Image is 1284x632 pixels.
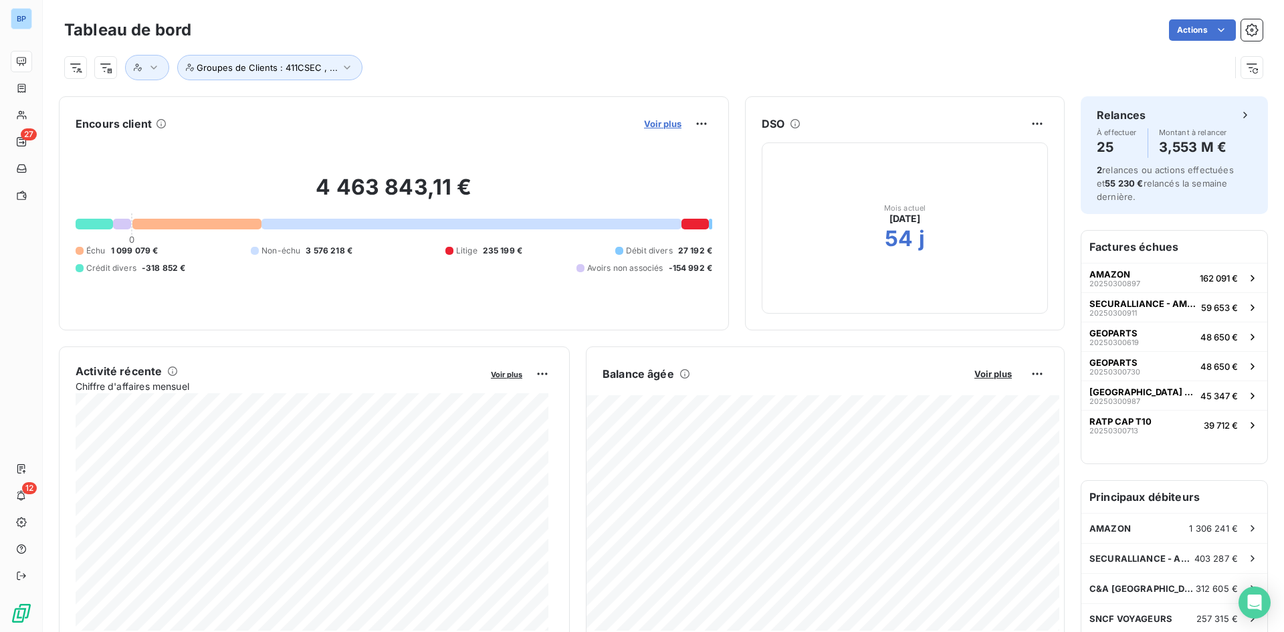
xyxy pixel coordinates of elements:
span: SECURALLIANCE - AMAZON [1089,553,1194,564]
span: 59 653 € [1201,302,1238,313]
span: -154 992 € [669,262,713,274]
span: 20250300987 [1089,397,1140,405]
span: Voir plus [644,118,681,129]
h6: Principaux débiteurs [1081,481,1267,513]
span: 20250300730 [1089,368,1140,376]
h6: Encours client [76,116,152,132]
h6: Factures échues [1081,231,1267,263]
span: SECURALLIANCE - AMAZON [1089,298,1196,309]
span: Groupes de Clients : 411CSEC , ... [197,62,338,73]
span: 12 [22,482,37,494]
button: Groupes de Clients : 411CSEC , ... [177,55,362,80]
span: SNCF VOYAGEURS [1089,613,1172,624]
span: 403 287 € [1194,553,1238,564]
span: 20250300911 [1089,309,1137,317]
span: GEOPARTS [1089,328,1138,338]
span: [GEOGRAPHIC_DATA] [GEOGRAPHIC_DATA] [1089,387,1195,397]
span: 257 315 € [1196,613,1238,624]
span: 20250300897 [1089,280,1140,288]
span: 27 192 € [678,245,712,257]
span: 48 650 € [1200,332,1238,342]
h2: j [919,225,925,252]
span: À effectuer [1097,128,1137,136]
span: [DATE] [889,212,921,225]
span: C&A [GEOGRAPHIC_DATA] [1089,583,1196,594]
h3: Tableau de bord [64,18,191,42]
button: Voir plus [970,368,1016,380]
span: 39 712 € [1204,420,1238,431]
span: AMAZON [1089,523,1131,534]
span: 48 650 € [1200,361,1238,372]
button: [GEOGRAPHIC_DATA] [GEOGRAPHIC_DATA]2025030098745 347 € [1081,381,1267,410]
span: Échu [86,245,106,257]
h2: 4 463 843,11 € [76,174,712,214]
img: Logo LeanPay [11,603,32,624]
span: 20250300713 [1089,427,1138,435]
span: -318 852 € [142,262,186,274]
button: SECURALLIANCE - AMAZON2025030091159 653 € [1081,292,1267,322]
span: Chiffre d'affaires mensuel [76,379,481,393]
span: 1 306 241 € [1189,523,1238,534]
span: 2 [1097,165,1102,175]
span: Voir plus [491,370,522,379]
span: 0 [129,234,134,245]
span: relances ou actions effectuées et relancés la semaine dernière. [1097,165,1234,202]
button: GEOPARTS2025030073048 650 € [1081,351,1267,381]
h6: Balance âgée [603,366,674,382]
div: Open Intercom Messenger [1239,587,1271,619]
button: AMAZON20250300897162 091 € [1081,263,1267,292]
span: AMAZON [1089,269,1130,280]
span: 1 099 079 € [111,245,158,257]
span: Avoirs non associés [587,262,663,274]
button: Voir plus [487,368,526,380]
span: Voir plus [974,368,1012,379]
button: Actions [1169,19,1236,41]
span: 20250300619 [1089,338,1139,346]
span: Litige [456,245,477,257]
span: GEOPARTS [1089,357,1138,368]
span: 235 199 € [483,245,522,257]
span: 27 [21,128,37,140]
h6: Relances [1097,107,1146,123]
h6: Activité récente [76,363,162,379]
span: 162 091 € [1200,273,1238,284]
span: 45 347 € [1200,391,1238,401]
span: 55 230 € [1105,178,1143,189]
span: 3 576 218 € [306,245,352,257]
div: BP [11,8,32,29]
button: GEOPARTS2025030061948 650 € [1081,322,1267,351]
h4: 3,553 M € [1159,136,1227,158]
span: Non-échu [261,245,300,257]
span: 312 605 € [1196,583,1238,594]
button: Voir plus [640,118,685,130]
span: RATP CAP T10 [1089,416,1152,427]
button: RATP CAP T102025030071339 712 € [1081,410,1267,439]
span: Montant à relancer [1159,128,1227,136]
h6: DSO [762,116,784,132]
span: Crédit divers [86,262,136,274]
span: Débit divers [626,245,673,257]
span: Mois actuel [884,204,926,212]
h2: 54 [885,225,913,252]
h4: 25 [1097,136,1137,158]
